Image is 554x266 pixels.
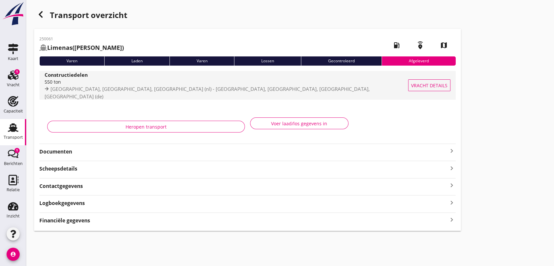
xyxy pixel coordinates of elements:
span: Vracht details [411,82,447,89]
div: Berichten [4,161,23,166]
i: local_gas_station [387,36,406,54]
button: Heropen transport [47,121,245,133]
div: Lossen [234,56,301,66]
i: keyboard_arrow_right [448,181,456,190]
strong: Contactgegevens [39,182,83,190]
strong: Constructiedelen [45,72,88,78]
div: 1 [14,148,20,153]
div: Inzicht [7,214,20,218]
strong: Logboekgegevens [39,199,85,207]
div: Relatie [7,188,20,192]
strong: Limenas [47,44,72,51]
strong: Financiële gegevens [39,217,90,224]
div: Gecontroleerd [301,56,382,66]
div: Heropen transport [53,123,239,130]
button: Vracht details [408,79,450,91]
div: 550 ton [45,78,410,85]
div: Kaart [8,56,18,61]
div: Varen [169,56,234,66]
span: [GEOGRAPHIC_DATA], [GEOGRAPHIC_DATA], [GEOGRAPHIC_DATA] (nl) - [GEOGRAPHIC_DATA], [GEOGRAPHIC_DAT... [45,86,370,100]
strong: Scheepsdetails [39,165,77,173]
i: account_circle [7,248,20,261]
i: emergency_share [411,36,429,54]
div: Transport [4,135,23,139]
img: logo-small.a267ee39.svg [1,2,25,26]
i: map [435,36,453,54]
a: Constructiedelen550 ton[GEOGRAPHIC_DATA], [GEOGRAPHIC_DATA], [GEOGRAPHIC_DATA] (nl) - [GEOGRAPHIC... [39,71,456,100]
strong: Documenten [39,148,448,155]
div: Afgeleverd [382,56,456,66]
div: Laden [104,56,169,66]
div: Varen [39,56,104,66]
i: keyboard_arrow_right [448,215,456,224]
i: keyboard_arrow_right [448,147,456,155]
div: Transport overzicht [34,8,461,24]
div: 1 [14,69,20,74]
div: Vracht [7,83,20,87]
div: Capaciteit [4,109,23,113]
p: 250061 [39,36,124,42]
i: keyboard_arrow_right [448,164,456,173]
button: Voer laad/los gegevens in [250,117,348,129]
h2: ([PERSON_NAME]) [39,43,124,52]
i: keyboard_arrow_right [448,198,456,207]
div: Voer laad/los gegevens in [256,120,343,127]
